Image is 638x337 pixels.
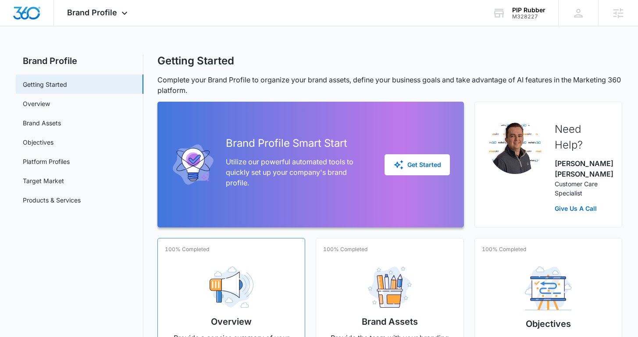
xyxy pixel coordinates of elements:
a: Products & Services [23,195,81,205]
p: [PERSON_NAME] [PERSON_NAME] [555,158,608,179]
h2: Brand Profile Smart Start [226,135,370,151]
h2: Brand Assets [362,315,418,328]
a: Brand Assets [23,118,61,128]
h2: Brand Profile [16,54,143,67]
img: Slater Drost [489,121,542,174]
a: Getting Started [23,80,67,89]
p: 100% Completed [482,245,526,253]
p: Utilize our powerful automated tools to quickly set up your company's brand profile. [226,156,370,188]
a: Overview [23,99,50,108]
a: Objectives [23,138,53,147]
span: Brand Profile [67,8,117,17]
a: Target Market [23,176,64,185]
h1: Getting Started [157,54,234,67]
p: 100% Completed [165,245,209,253]
a: Platform Profiles [23,157,70,166]
h2: Overview [211,315,252,328]
div: account id [512,14,545,20]
p: Customer Care Specialist [555,179,608,198]
p: 100% Completed [323,245,367,253]
p: Complete your Brand Profile to organize your brand assets, define your business goals and take ad... [157,74,622,96]
h2: Objectives [526,317,571,330]
h2: Need Help? [555,121,608,153]
a: Give Us A Call [555,204,608,213]
button: Get Started [385,154,450,175]
div: Get Started [393,160,441,170]
div: account name [512,7,545,14]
